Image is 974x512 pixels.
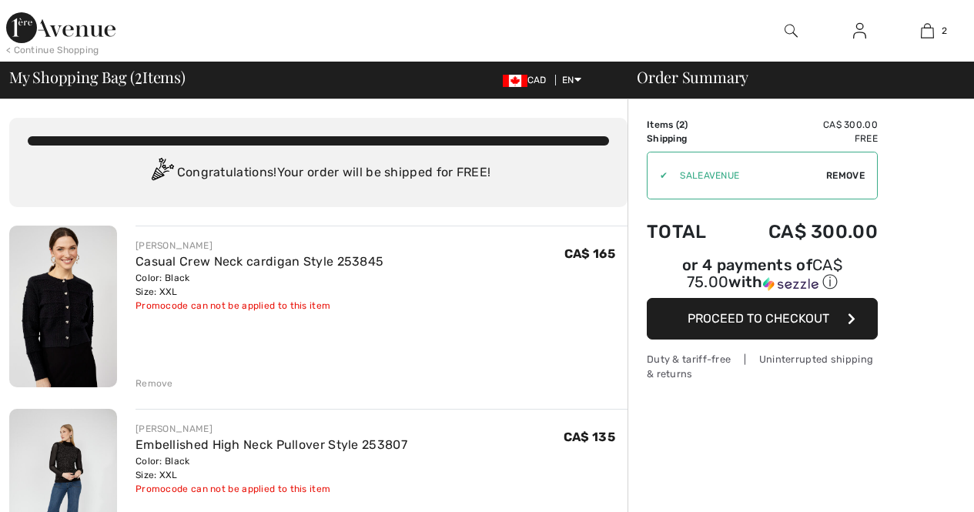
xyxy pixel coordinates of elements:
[136,437,407,452] a: Embellished High Neck Pullover Style 253807
[647,258,878,293] div: or 4 payments of with
[647,258,878,298] div: or 4 payments ofCA$ 75.00withSezzle Click to learn more about Sezzle
[136,254,383,269] a: Casual Crew Neck cardigan Style 253845
[6,12,115,43] img: 1ère Avenue
[687,256,842,291] span: CA$ 75.00
[647,132,728,146] td: Shipping
[853,22,866,40] img: My Info
[136,239,383,253] div: [PERSON_NAME]
[688,311,829,326] span: Proceed to Checkout
[9,69,186,85] span: My Shopping Bag ( Items)
[763,277,818,291] img: Sezzle
[146,158,177,189] img: Congratulation2.svg
[503,75,527,87] img: Canadian Dollar
[618,69,965,85] div: Order Summary
[647,118,728,132] td: Items ( )
[785,22,798,40] img: search the website
[9,226,117,387] img: Casual Crew Neck cardigan Style 253845
[136,299,383,313] div: Promocode can not be applied to this item
[679,119,684,130] span: 2
[728,118,878,132] td: CA$ 300.00
[564,246,615,261] span: CA$ 165
[648,169,668,182] div: ✔
[728,206,878,258] td: CA$ 300.00
[647,206,728,258] td: Total
[503,75,553,85] span: CAD
[564,430,615,444] span: CA$ 135
[826,169,865,182] span: Remove
[921,22,934,40] img: My Bag
[647,298,878,340] button: Proceed to Checkout
[135,65,142,85] span: 2
[136,454,407,482] div: Color: Black Size: XXL
[136,376,173,390] div: Remove
[728,132,878,146] td: Free
[28,158,609,189] div: Congratulations! Your order will be shipped for FREE!
[668,152,826,199] input: Promo code
[562,75,581,85] span: EN
[136,482,407,496] div: Promocode can not be applied to this item
[942,24,947,38] span: 2
[6,43,99,57] div: < Continue Shopping
[647,352,878,381] div: Duty & tariff-free | Uninterrupted shipping & returns
[136,271,383,299] div: Color: Black Size: XXL
[894,22,961,40] a: 2
[136,422,407,436] div: [PERSON_NAME]
[841,22,879,41] a: Sign In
